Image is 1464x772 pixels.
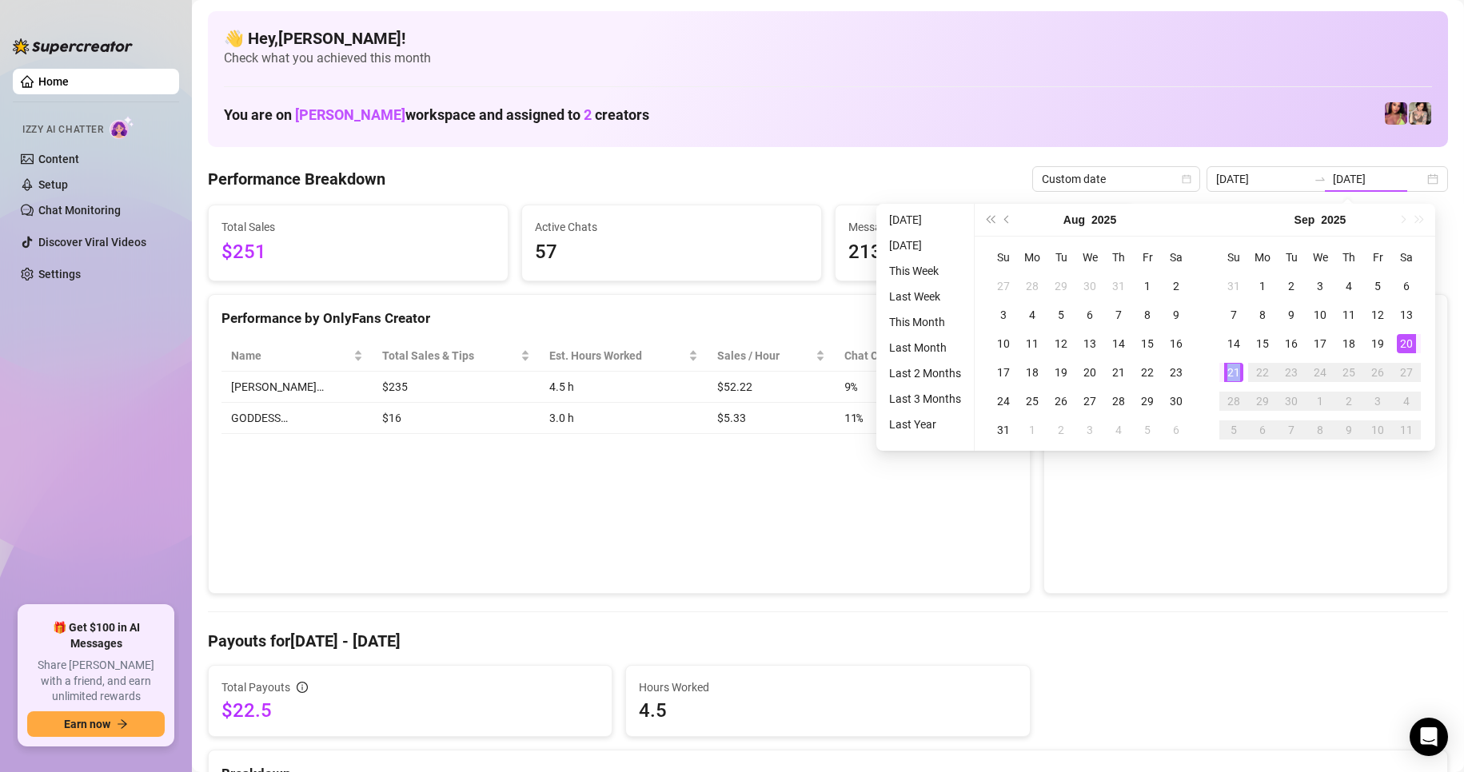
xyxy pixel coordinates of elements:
span: Total Payouts [221,678,290,696]
td: $16 [373,403,540,434]
td: $52.22 [708,372,835,403]
span: swap-right [1314,173,1326,185]
span: Check what you achieved this month [224,50,1432,67]
a: Chat Monitoring [38,204,121,217]
span: $22.5 [221,698,599,723]
button: Earn nowarrow-right [27,711,165,737]
span: calendar [1182,174,1191,184]
span: [PERSON_NAME] [295,106,405,123]
th: Total Sales & Tips [373,340,540,372]
span: 2 [584,106,592,123]
h1: You are on workspace and assigned to creators [224,106,649,124]
span: to [1314,173,1326,185]
td: $235 [373,372,540,403]
span: Active Chats [535,218,808,236]
h4: Payouts for [DATE] - [DATE] [208,630,1448,652]
h4: Performance Breakdown [208,168,385,190]
span: Messages Sent [848,218,1122,236]
h4: 👋 Hey, [PERSON_NAME] ! [224,27,1432,50]
th: Sales / Hour [708,340,835,372]
th: Name [221,340,373,372]
span: info-circle [297,682,308,693]
a: Home [38,75,69,88]
img: Jenna [1409,102,1431,125]
span: 213 [848,237,1122,268]
div: Open Intercom Messenger [1410,718,1448,756]
td: [PERSON_NAME]… [221,372,373,403]
img: GODDESS [1385,102,1407,125]
span: Izzy AI Chatter [22,122,103,137]
span: Share [PERSON_NAME] with a friend, and earn unlimited rewards [27,658,165,705]
td: 3.0 h [540,403,708,434]
span: 9 % [844,378,870,396]
th: Chat Conversion [835,340,1017,372]
span: 4.5 [639,698,1016,723]
td: GODDESS… [221,403,373,434]
span: Total Sales & Tips [382,347,517,364]
span: Name [231,347,350,364]
span: arrow-right [117,718,128,730]
span: Earn now [64,718,110,730]
a: Content [38,153,79,165]
a: Settings [38,268,81,281]
div: Performance by OnlyFans Creator [221,308,1017,329]
a: Setup [38,178,68,191]
img: AI Chatter [110,116,134,139]
span: $251 [221,237,495,268]
input: Start date [1216,170,1307,188]
a: Discover Viral Videos [38,236,146,249]
td: 4.5 h [540,372,708,403]
span: 11 % [844,409,870,427]
img: logo-BBDzfeDw.svg [13,38,133,54]
span: 🎁 Get $100 in AI Messages [27,620,165,651]
span: 57 [535,237,808,268]
span: Chat Conversion [844,347,995,364]
span: Custom date [1042,167,1191,191]
input: End date [1333,170,1424,188]
span: Hours Worked [639,678,1016,696]
div: Sales by OnlyFans Creator [1057,308,1434,329]
span: Sales / Hour [717,347,812,364]
div: Est. Hours Worked [549,347,685,364]
td: $5.33 [708,403,835,434]
span: Total Sales [221,218,495,236]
